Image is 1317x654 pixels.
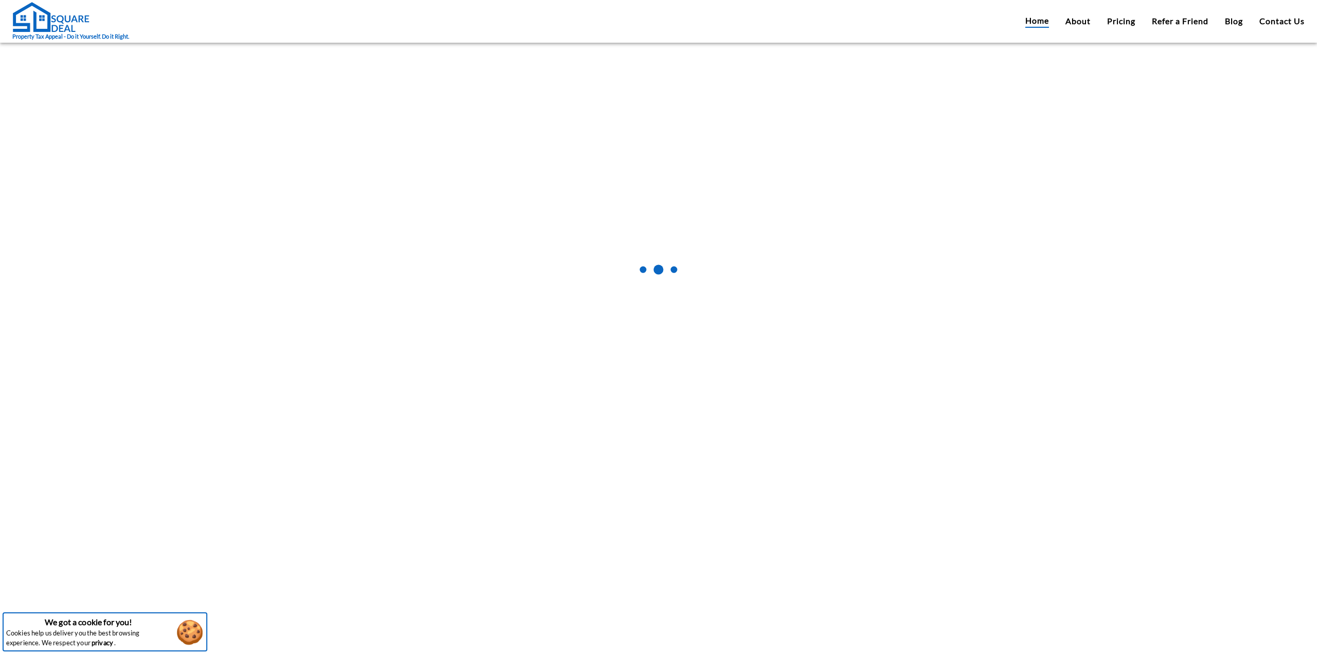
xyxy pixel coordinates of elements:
[1225,15,1243,27] a: Blog
[1259,15,1305,27] a: Contact Us
[6,628,171,648] p: Cookies help us deliver you the best browsing experience. We respect your .
[1152,15,1208,27] a: Refer a Friend
[45,617,132,627] strong: We got a cookie for you!
[173,618,206,646] button: Accept cookies
[638,264,679,275] svg: audio-loading
[1107,15,1135,27] a: Pricing
[1065,15,1091,27] a: About
[12,2,90,32] img: Square Deal
[1025,14,1049,28] a: Home
[12,2,129,41] a: Property Tax Appeal - Do it Yourself. Do it Right.
[92,638,113,648] a: privacy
